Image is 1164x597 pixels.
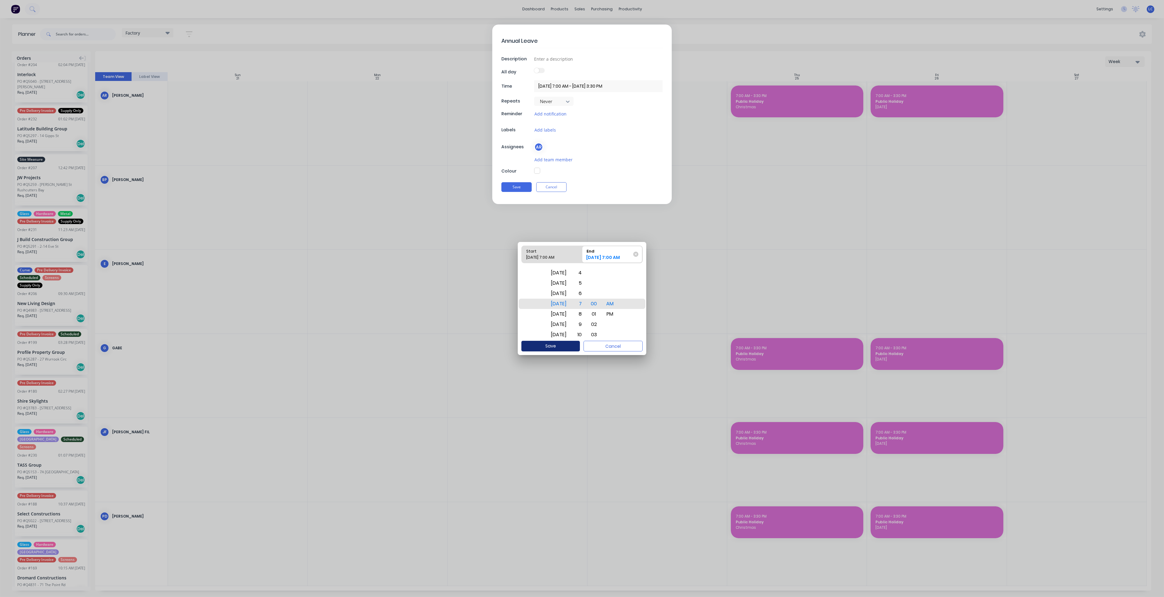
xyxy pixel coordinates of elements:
[547,278,570,288] div: [DATE]
[501,34,663,48] textarea: Annual Leave
[534,126,556,133] button: Add labels
[501,111,533,117] div: Reminder
[584,254,634,263] div: [DATE] 7:00 AM
[584,246,634,254] div: End
[603,309,617,319] div: PM
[501,98,533,104] div: Repeats
[521,341,580,351] button: Save
[524,254,574,263] div: [DATE] 7:00 AM
[587,309,601,319] div: 01
[501,127,533,133] div: Labels
[587,330,601,340] div: 03
[584,341,643,351] button: Cancel
[501,69,533,75] div: All day
[572,330,585,340] div: 10
[572,299,585,309] div: 7
[534,143,543,152] div: AR
[501,182,532,192] button: Save
[546,267,571,341] div: Date
[572,278,585,288] div: 5
[547,288,570,299] div: [DATE]
[572,319,585,330] div: 9
[572,309,585,319] div: 8
[501,144,533,150] div: Assignees
[547,309,570,319] div: [DATE]
[586,267,602,341] div: Minute
[547,330,570,340] div: [DATE]
[587,319,601,330] div: 02
[536,182,567,192] button: Cancel
[534,156,573,163] button: Add team member
[547,268,570,278] div: [DATE]
[587,299,601,309] div: 00
[534,54,663,63] input: Enter a description
[547,319,570,330] div: [DATE]
[547,299,570,309] div: [DATE]
[524,246,574,254] div: Start
[501,56,533,62] div: Description
[501,83,533,89] div: Time
[603,299,617,309] div: AM
[572,288,585,299] div: 6
[571,267,586,341] div: Hour
[501,168,533,174] div: Colour
[534,110,567,117] button: Add notification
[572,268,585,278] div: 4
